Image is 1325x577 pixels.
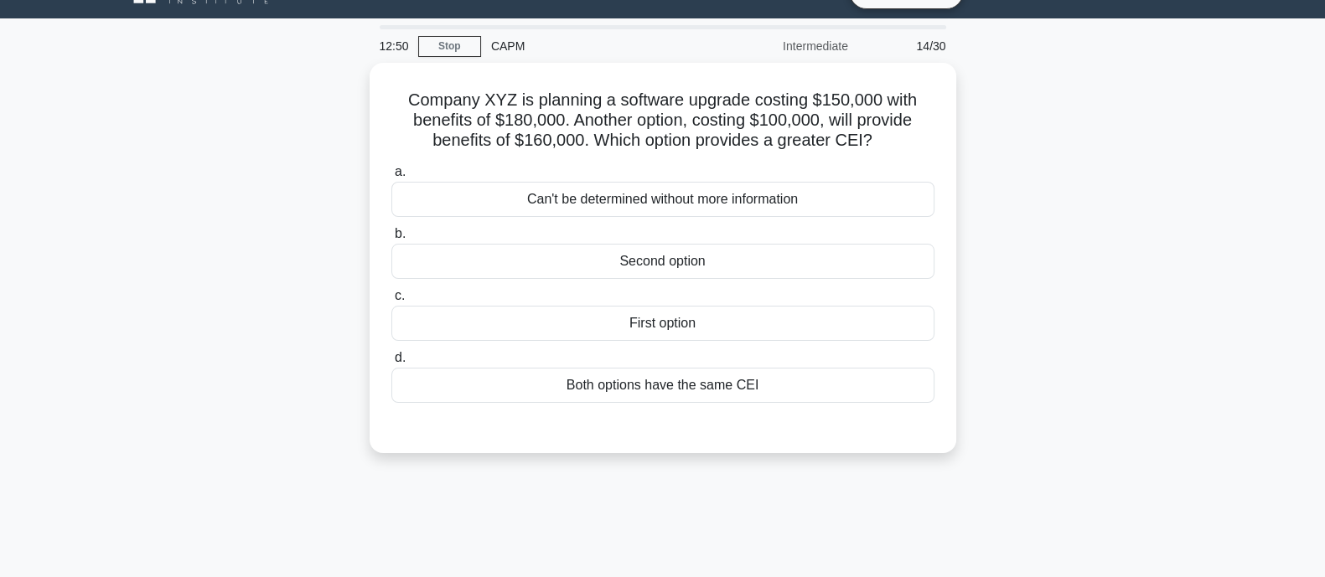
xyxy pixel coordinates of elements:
a: Stop [418,36,481,57]
span: a. [395,164,406,178]
span: b. [395,226,406,240]
div: Intermediate [712,29,858,63]
div: 14/30 [858,29,956,63]
span: c. [395,288,405,302]
div: Can't be determined without more information [391,182,934,217]
div: CAPM [481,29,712,63]
div: Both options have the same CEI [391,368,934,403]
div: 12:50 [370,29,418,63]
div: Second option [391,244,934,279]
div: First option [391,306,934,341]
h5: Company XYZ is planning a software upgrade costing $150,000 with benefits of $180,000. Another op... [390,90,936,152]
span: d. [395,350,406,364]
